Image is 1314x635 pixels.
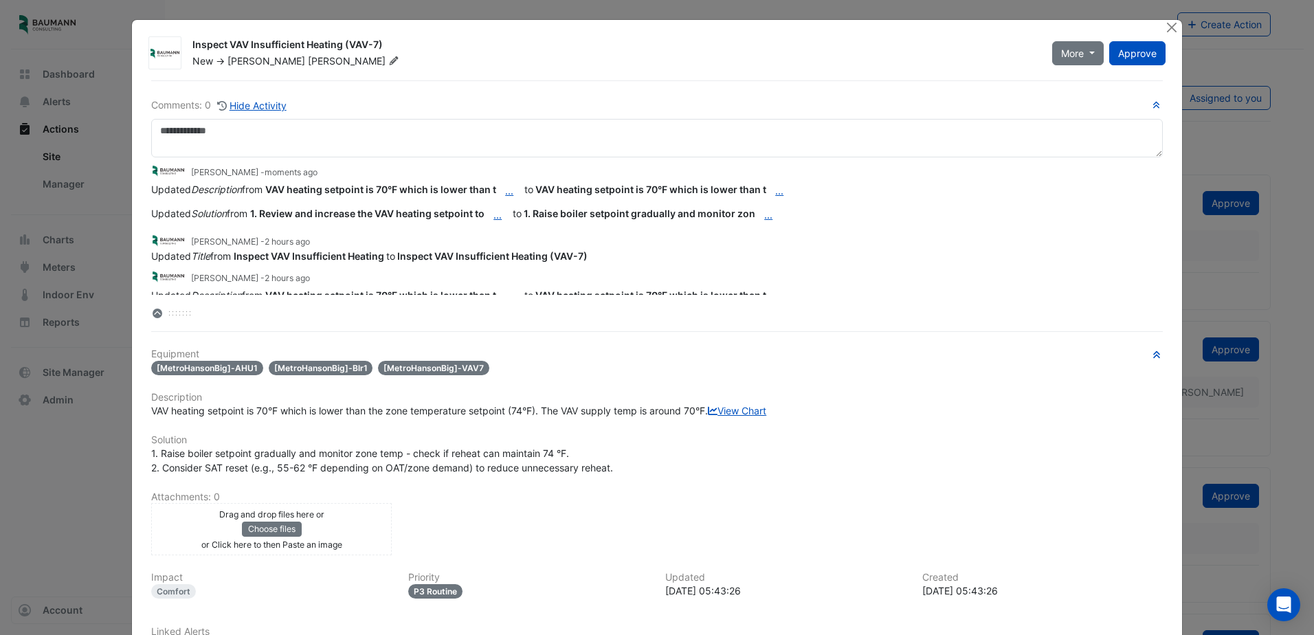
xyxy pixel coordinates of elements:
[535,183,792,195] span: VAV heating setpoint is 70°F which is lower than t
[151,447,613,474] span: 1. Raise boiler setpoint gradually and monitor zone temp - check if reheat can maintain 74 °F. 2....
[250,208,513,219] span: 1. Review and increase the VAV heating setpoint to
[151,269,186,285] img: Baumann Consulting
[151,98,287,113] div: Comments: 0
[766,285,792,309] button: ...
[496,285,522,309] button: ...
[922,583,1163,598] div: [DATE] 05:43:26
[151,250,588,262] span: to
[191,208,227,219] em: Solution
[191,272,310,285] small: [PERSON_NAME] -
[524,208,781,219] span: 1. Raise boiler setpoint gradually and monitor zon
[408,584,463,599] div: P3 Routine
[665,572,906,583] h6: Updated
[151,572,392,583] h6: Impact
[151,164,186,179] img: Baumann Consulting
[922,572,1163,583] h6: Created
[265,183,524,195] span: VAV heating setpoint is 70°F which is lower than t
[708,405,766,416] a: View Chart
[151,405,766,416] span: VAV heating setpoint is 70°F which is lower than the zone temperature setpoint (74°F). The VAV su...
[191,166,318,179] small: [PERSON_NAME] -
[1052,41,1104,65] button: More
[766,179,792,203] button: ...
[192,55,213,67] span: New
[219,509,324,520] small: Drag and drop files here or
[191,250,210,262] em: Title
[408,572,649,583] h6: Priority
[149,47,181,60] img: Baumann Consulting
[151,392,1163,403] h6: Description
[485,203,511,227] button: ...
[151,289,792,301] span: to
[151,309,164,318] fa-layers: Scroll to Top
[216,98,287,113] button: Hide Activity
[265,289,524,301] span: VAV heating setpoint is 70°F which is lower than t
[151,584,196,599] div: Comfort
[496,179,522,203] button: ...
[191,289,242,301] em: Description
[1267,588,1300,621] div: Open Intercom Messenger
[151,208,247,219] span: Updated from
[151,348,1163,360] h6: Equipment
[397,250,588,262] span: Inspect VAV Insufficient Heating (VAV-7)
[151,434,1163,446] h6: Solution
[265,236,310,247] span: 2025-08-20 06:44:03
[151,361,263,375] span: [MetroHansonBig]-AHU1
[269,361,373,375] span: [MetroHansonBig]-Blr1
[192,38,1036,54] div: Inspect VAV Insufficient Heating (VAV-7)
[151,183,792,195] span: to
[201,539,342,550] small: or Click here to then Paste an image
[665,583,906,598] div: [DATE] 05:43:26
[1109,41,1166,65] button: Approve
[265,167,318,177] span: 2025-08-20 08:24:44
[191,236,310,248] small: [PERSON_NAME] -
[1165,20,1179,34] button: Close
[151,289,263,301] span: Updated from
[151,208,781,219] span: to
[378,361,489,375] span: [MetroHansonBig]-VAV7
[234,250,384,262] span: Inspect VAV Insufficient Heating
[1118,47,1157,59] span: Approve
[216,55,225,67] span: ->
[535,289,792,301] span: VAV heating setpoint is 70°F which is lower than t
[242,522,302,537] button: Choose files
[227,55,305,67] span: [PERSON_NAME]
[265,273,310,283] span: 2025-08-20 06:43:34
[151,491,1163,503] h6: Attachments: 0
[151,233,186,248] img: Baumann Consulting
[308,54,401,68] span: [PERSON_NAME]
[151,250,231,262] span: Updated from
[191,183,242,195] em: Description
[755,203,781,227] button: ...
[151,183,263,195] span: Updated from
[1061,46,1084,60] span: More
